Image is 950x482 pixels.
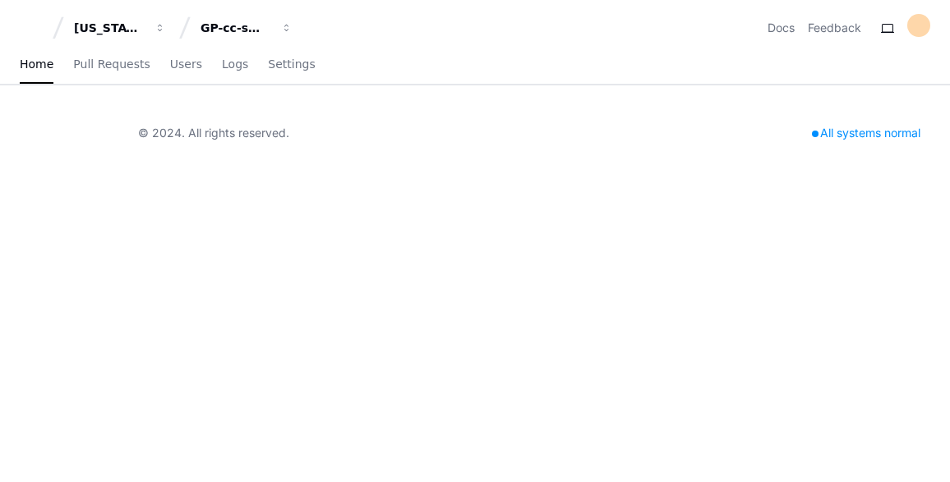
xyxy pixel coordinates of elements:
[201,20,271,36] div: GP-cc-sml-apps
[20,46,53,84] a: Home
[268,46,315,84] a: Settings
[67,13,173,43] button: [US_STATE] Pacific
[170,59,202,69] span: Users
[194,13,299,43] button: GP-cc-sml-apps
[170,46,202,84] a: Users
[268,59,315,69] span: Settings
[808,20,861,36] button: Feedback
[222,46,248,84] a: Logs
[138,125,289,141] div: © 2024. All rights reserved.
[222,59,248,69] span: Logs
[802,122,930,145] div: All systems normal
[73,46,150,84] a: Pull Requests
[74,20,145,36] div: [US_STATE] Pacific
[73,59,150,69] span: Pull Requests
[768,20,795,36] a: Docs
[20,59,53,69] span: Home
